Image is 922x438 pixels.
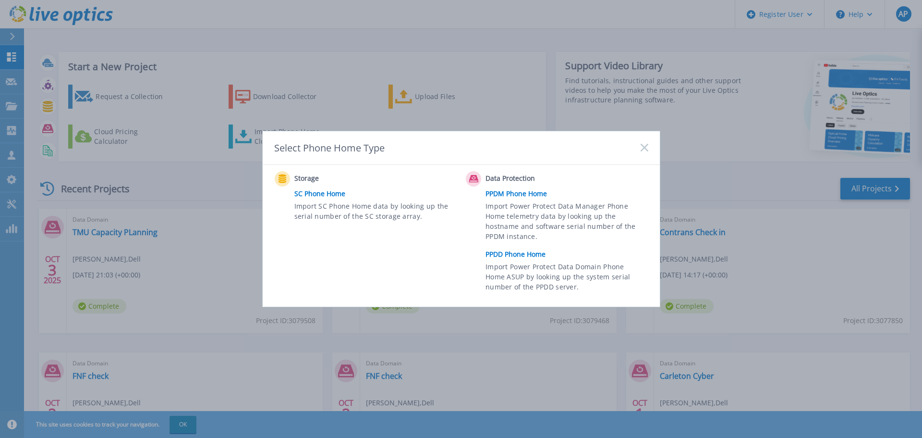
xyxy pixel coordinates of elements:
span: Storage [294,173,390,185]
a: SC Phone Home [294,187,461,201]
span: Import Power Protect Data Domain Phone Home ASUP by looking up the system serial number of the PP... [485,262,645,295]
span: Data Protection [485,173,581,185]
div: Select Phone Home Type [274,141,386,154]
a: PPDM Phone Home [485,187,653,201]
span: Import Power Protect Data Manager Phone Home telemetry data by looking up the hostname and softwa... [485,201,645,245]
span: Import SC Phone Home data by looking up the serial number of the SC storage array. [294,201,454,223]
a: PPDD Phone Home [485,247,653,262]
